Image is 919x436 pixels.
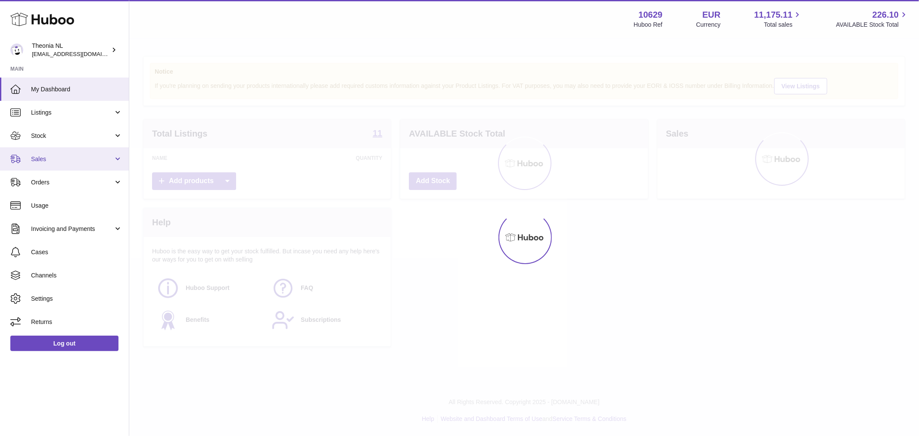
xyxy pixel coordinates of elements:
span: AVAILABLE Stock Total [836,21,909,29]
span: Orders [31,178,113,187]
div: Theonia NL [32,42,109,58]
span: Total sales [764,21,802,29]
div: Huboo Ref [634,21,663,29]
a: 11,175.11 Total sales [754,9,802,29]
span: Returns [31,318,122,326]
span: [EMAIL_ADDRESS][DOMAIN_NAME] [32,50,127,57]
a: 226.10 AVAILABLE Stock Total [836,9,909,29]
div: Currency [696,21,721,29]
strong: EUR [702,9,720,21]
span: 226.10 [872,9,899,21]
span: Sales [31,155,113,163]
a: Log out [10,336,118,351]
span: Usage [31,202,122,210]
img: info@wholesomegoods.eu [10,44,23,56]
span: Invoicing and Payments [31,225,113,233]
span: Cases [31,248,122,256]
span: Listings [31,109,113,117]
span: My Dashboard [31,85,122,93]
span: 11,175.11 [754,9,792,21]
span: Channels [31,271,122,280]
strong: 10629 [639,9,663,21]
span: Settings [31,295,122,303]
span: Stock [31,132,113,140]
